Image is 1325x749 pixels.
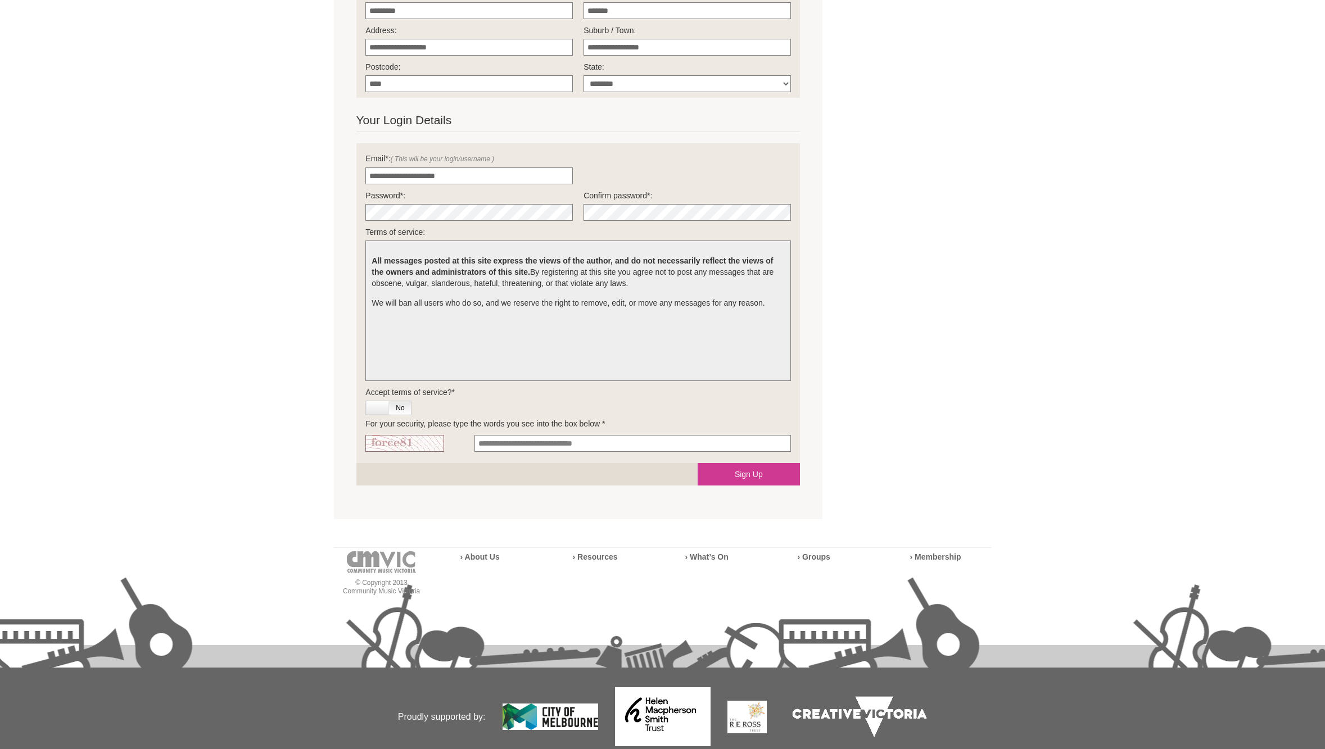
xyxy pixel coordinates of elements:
label: Terms of service: [365,226,790,238]
label: Address: [365,25,572,36]
a: › About Us [460,552,500,561]
label: Confirm password : [584,190,790,201]
span: No [389,401,411,415]
a: › What’s On [685,552,729,561]
a: › Groups [798,552,830,561]
a: › Resources [573,552,618,561]
p: By registering at this site you agree not to post any messages that are obscene, vulgar, slandero... [372,255,784,289]
label: Suburb / Town: [584,25,790,36]
legend: Your Login Details [356,109,801,132]
img: City of Melbourne [503,703,598,730]
label: Password : [365,190,572,201]
img: Helen Macpherson Smith Trust [615,687,711,746]
label: Email : [365,153,790,165]
strong: All messages posted at this site express the views of the author, and do not necessarily reflect ... [372,256,773,276]
img: Creative Victoria Logo [784,688,935,746]
label: Accept terms of service? [365,387,790,398]
img: cmvic-logo-footer.png [347,551,416,573]
a: › Membership [910,552,961,561]
label: For your security, please type the words you see into the box below * [365,418,790,429]
button: Sign Up [698,463,800,485]
span: ( This will be your login/username ) [391,155,494,163]
img: The Re Ross Trust [727,701,767,733]
p: © Copyright 2013 Community Music Victoria [334,579,429,596]
label: Postcode: [365,61,572,72]
label: State: [584,61,790,72]
p: We will ban all users who do so, and we reserve the right to remove, edit, or move any messages f... [372,297,784,308]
